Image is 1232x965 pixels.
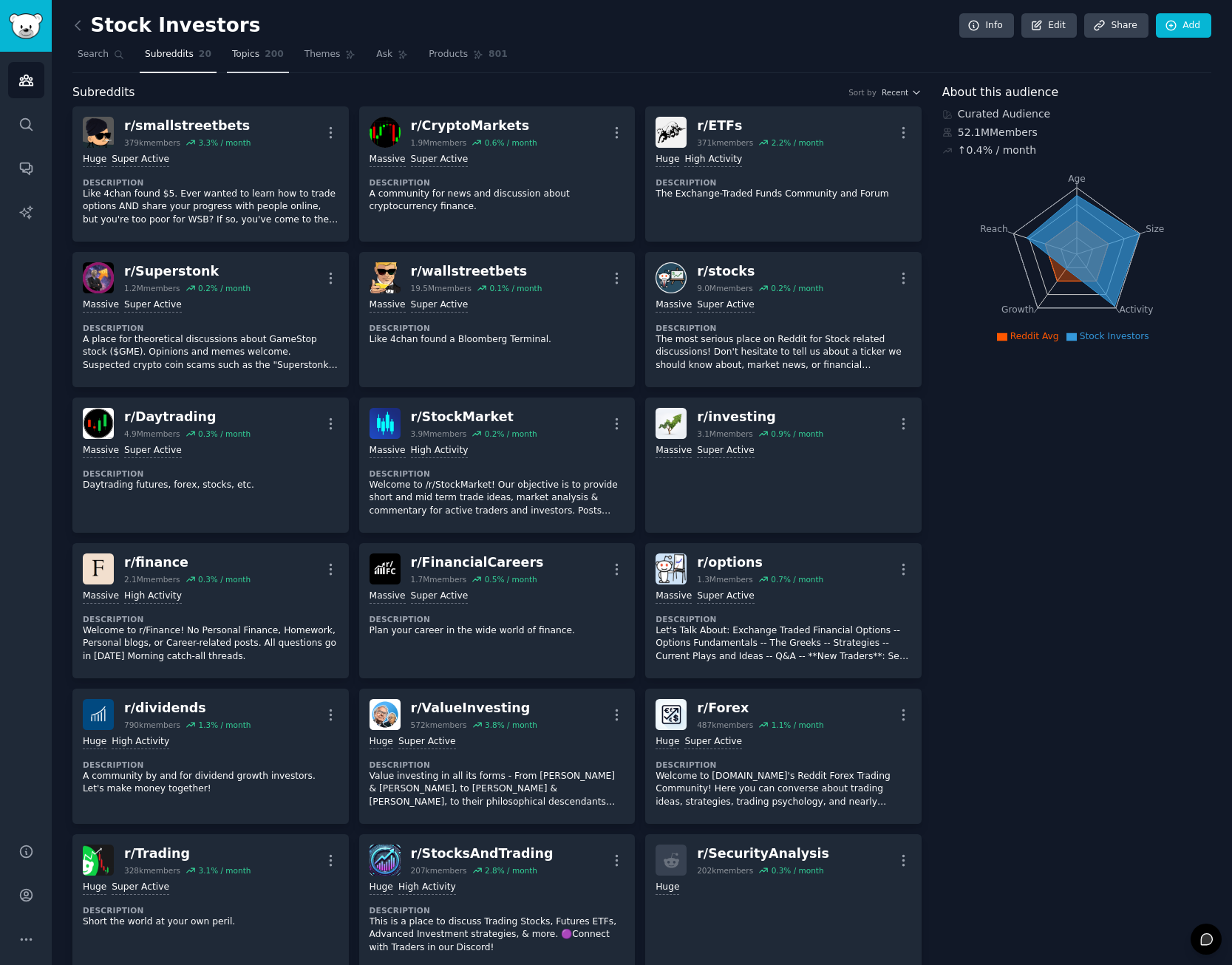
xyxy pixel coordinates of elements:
[72,43,129,73] a: Search
[697,262,823,281] div: r/ stocks
[83,444,119,458] div: Massive
[697,299,755,313] div: Super Active
[942,83,1058,102] span: About this audience
[485,574,537,584] div: 0.5 % / month
[124,117,251,135] div: r/ smallstreetbets
[411,429,467,439] div: 3.9M members
[83,553,114,584] img: finance
[370,881,393,895] div: Huge
[376,48,392,61] span: Ask
[1001,304,1034,315] tspan: Growth
[656,153,679,167] div: Huge
[83,624,338,664] p: Welcome to r/Finance! No Personal Finance, Homework, Personal blogs, or Career-related posts. All...
[370,299,406,313] div: Massive
[112,881,169,895] div: Super Active
[83,299,119,313] div: Massive
[198,720,251,730] div: 1.3 % / month
[370,177,625,188] dt: Description
[697,865,753,876] div: 202k members
[848,87,877,98] div: Sort by
[83,262,114,293] img: Superstonk
[199,48,211,61] span: 20
[72,106,349,242] a: smallstreetbetsr/smallstreetbets379kmembers3.3% / monthHugeSuper ActiveDescriptionLike 4chan foun...
[656,262,687,293] img: stocks
[83,881,106,895] div: Huge
[124,299,182,313] div: Super Active
[198,865,251,876] div: 3.1 % / month
[304,48,341,61] span: Themes
[882,87,908,98] span: Recent
[83,845,114,876] img: Trading
[359,252,636,387] a: wallstreetbetsr/wallstreetbets19.5Mmembers0.1% / monthMassiveSuper ActiveDescriptionLike 4chan fo...
[370,479,625,518] p: Welcome to /r/StockMarket! Our objective is to provide short and mid term trade ideas, market ana...
[656,735,679,749] div: Huge
[1021,13,1077,38] a: Edit
[656,444,692,458] div: Massive
[83,117,114,148] img: smallstreetbets
[112,153,169,167] div: Super Active
[83,614,338,624] dt: Description
[83,177,338,188] dt: Description
[1146,223,1164,233] tspan: Size
[411,444,469,458] div: High Activity
[645,252,922,387] a: stocksr/stocks9.0Mmembers0.2% / monthMassiveSuper ActiveDescriptionThe most serious place on Redd...
[72,689,349,824] a: dividendsr/dividends790kmembers1.3% / monthHugeHigh ActivityDescriptionA community by and for div...
[411,574,467,584] div: 1.7M members
[72,252,349,387] a: Superstonkr/Superstonk1.2Mmembers0.2% / monthMassiveSuper ActiveDescriptionA place for theoretica...
[485,720,537,730] div: 3.8 % / month
[83,479,338,492] p: Daytrading futures, forex, stocks, etc.
[112,735,169,749] div: High Activity
[411,117,537,135] div: r/ CryptoMarkets
[697,444,755,458] div: Super Active
[411,553,544,572] div: r/ FinancialCareers
[9,13,43,39] img: GummySearch logo
[83,333,338,372] p: A place for theoretical discussions about GameStop stock ($GME). Opinions and memes welcome. Susp...
[83,915,338,929] p: Short the world at your own peril.
[882,87,922,98] button: Recent
[489,48,508,61] span: 801
[72,83,135,102] span: Subreddits
[83,408,114,439] img: Daytrading
[697,117,823,135] div: r/ ETFs
[370,699,401,730] img: ValueInvesting
[359,398,636,533] a: StockMarketr/StockMarket3.9Mmembers0.2% / monthMassiveHigh ActivityDescriptionWelcome to /r/Stock...
[124,574,180,584] div: 2.1M members
[124,720,180,730] div: 790k members
[656,760,911,770] dt: Description
[83,323,338,333] dt: Description
[411,590,469,604] div: Super Active
[411,699,537,717] div: r/ ValueInvesting
[656,770,911,809] p: Welcome to [DOMAIN_NAME]'s Reddit Forex Trading Community! Here you can converse about trading id...
[411,408,537,426] div: r/ StockMarket
[83,590,119,604] div: Massive
[124,408,251,426] div: r/ Daytrading
[83,760,338,770] dt: Description
[697,574,753,584] div: 1.3M members
[299,43,361,73] a: Themes
[370,468,625,479] dt: Description
[371,43,413,73] a: Ask
[370,735,393,749] div: Huge
[124,845,251,863] div: r/ Trading
[429,48,468,61] span: Products
[359,689,636,824] a: ValueInvestingr/ValueInvesting572kmembers3.8% / monthHugeSuper ActiveDescriptionValue investing i...
[1119,304,1153,315] tspan: Activity
[772,720,824,730] div: 1.1 % / month
[656,117,687,148] img: ETFs
[198,429,251,439] div: 0.3 % / month
[78,48,109,61] span: Search
[411,153,469,167] div: Super Active
[656,188,911,201] p: The Exchange-Traded Funds Community and Forum
[656,553,687,584] img: options
[1068,174,1086,184] tspan: Age
[980,223,1008,233] tspan: Reach
[370,770,625,809] p: Value investing in all its forms - From [PERSON_NAME] & [PERSON_NAME], to [PERSON_NAME] & [PERSON...
[485,865,537,876] div: 2.8 % / month
[697,553,823,572] div: r/ options
[656,323,911,333] dt: Description
[959,13,1014,38] a: Info
[942,106,1211,122] div: Curated Audience
[942,125,1211,140] div: 52.1M Members
[370,614,625,624] dt: Description
[124,590,182,604] div: High Activity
